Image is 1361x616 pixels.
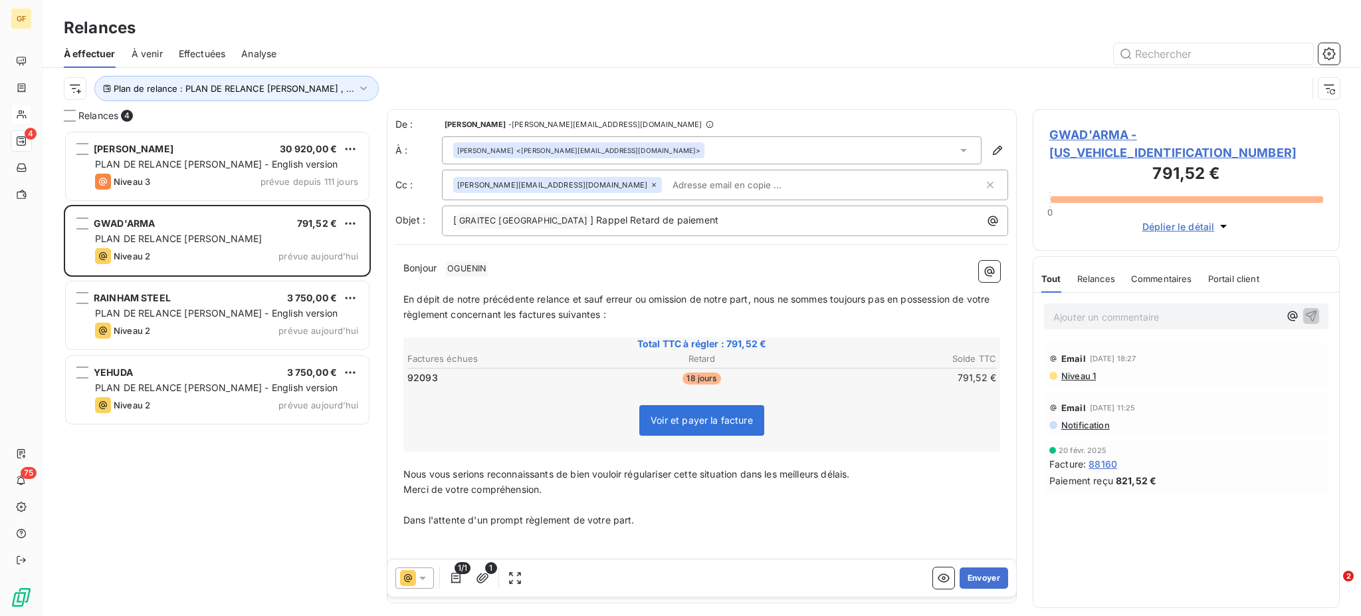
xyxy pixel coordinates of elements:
span: - [PERSON_NAME][EMAIL_ADDRESS][DOMAIN_NAME] [508,120,702,128]
span: Relances [1077,273,1115,284]
span: [DATE] 18:27 [1090,355,1136,363]
span: PLAN DE RELANCE [PERSON_NAME] [95,233,262,244]
span: RAINHAM STEEL [94,292,171,303]
span: Commentaires [1131,273,1192,284]
span: À venir [132,47,163,61]
span: PLAN DE RELANCE [PERSON_NAME] - English version [95,158,338,170]
span: Facture : [1049,457,1086,471]
div: GF [11,8,32,29]
span: 1/1 [455,562,471,574]
span: Merci de votre compréhension. [403,484,542,495]
span: Paiement reçu [1049,474,1113,488]
span: prévue aujourd’hui [278,400,358,410]
input: Adresse email en copie ... [667,175,821,195]
span: 75 [21,467,37,479]
button: Déplier le détail [1138,219,1235,234]
span: 3 750,00 € [287,292,338,303]
span: 2 [1343,571,1354,581]
span: [PERSON_NAME] [94,143,173,154]
span: Effectuées [179,47,226,61]
h3: 791,52 € [1049,162,1323,188]
span: À effectuer [64,47,116,61]
span: Relances [78,109,118,122]
span: Bonjour [403,262,437,273]
span: Niveau 2 [114,400,150,410]
span: [DATE] 11:25 [1090,404,1136,412]
th: Solde TTC [801,352,997,366]
div: <[PERSON_NAME][EMAIL_ADDRESS][DOMAIN_NAME]> [457,146,700,155]
h3: Relances [64,16,136,40]
span: prévue aujourd’hui [278,251,358,261]
span: 1 [485,562,497,574]
span: Email [1061,402,1086,413]
span: 821,52 € [1116,474,1156,488]
span: [PERSON_NAME] [457,146,514,155]
span: Notification [1060,420,1110,430]
img: Logo LeanPay [11,587,32,608]
span: Niveau 2 [114,325,150,336]
span: ] Rappel Retard de paiement [590,214,718,226]
span: Email [1061,353,1086,364]
span: GWAD'ARMA - [US_VEHICLE_IDENTIFICATION_NUMBER] [1049,126,1323,162]
span: Voir et payer la facture [651,414,753,426]
button: Envoyer [960,567,1008,589]
span: prévue aujourd’hui [278,325,358,336]
span: OGUENIN [445,261,488,277]
label: Cc : [395,178,442,192]
span: 3 750,00 € [287,367,338,378]
th: Retard [604,352,800,366]
span: Analyse [241,47,276,61]
span: Niveau 3 [114,176,150,187]
span: PLAN DE RELANCE [PERSON_NAME] - English version [95,307,338,319]
input: Rechercher [1114,43,1313,65]
button: Plan de relance : PLAN DE RELANCE [PERSON_NAME] , ... [94,76,379,101]
span: Objet : [395,214,425,226]
span: YEHUDA [94,367,133,378]
span: Niveau 2 [114,251,150,261]
label: À : [395,144,442,157]
span: En dépit de notre précédente relance et sauf erreur ou omission de notre part, nous ne sommes tou... [403,293,993,320]
span: 4 [121,110,133,122]
span: Niveau 1 [1060,371,1096,381]
th: Factures échues [407,352,603,366]
span: 88160 [1089,457,1117,471]
span: GWAD'ARMA [94,218,155,229]
span: 4 [25,128,37,140]
span: Portail client [1208,273,1259,284]
span: Dans l'attente d'un prompt règlement de votre part. [403,514,635,526]
span: Total TTC à régler : 791,52 € [405,337,998,351]
span: 20 févr. 2025 [1059,446,1106,454]
span: [PERSON_NAME] [445,120,506,128]
span: De : [395,118,442,131]
span: [PERSON_NAME][EMAIL_ADDRESS][DOMAIN_NAME] [457,181,647,189]
span: Nous vous serions reconnaissants de bien vouloir régulariser cette situation dans les meilleurs d... [403,468,849,480]
span: Plan de relance : PLAN DE RELANCE [PERSON_NAME] , ... [114,83,354,94]
span: Déplier le détail [1142,220,1215,233]
span: prévue depuis 111 jours [261,176,358,187]
span: 791,52 € [297,218,337,229]
span: [ [453,214,457,226]
span: 92093 [407,371,438,385]
span: 30 920,00 € [280,143,337,154]
span: GRAITEC [GEOGRAPHIC_DATA] [457,214,589,229]
iframe: Intercom live chat [1316,571,1348,603]
span: 18 jours [682,373,720,385]
td: 791,52 € [801,371,997,385]
span: 0 [1047,207,1053,218]
span: PLAN DE RELANCE [PERSON_NAME] - English version [95,382,338,393]
span: Tout [1041,273,1061,284]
